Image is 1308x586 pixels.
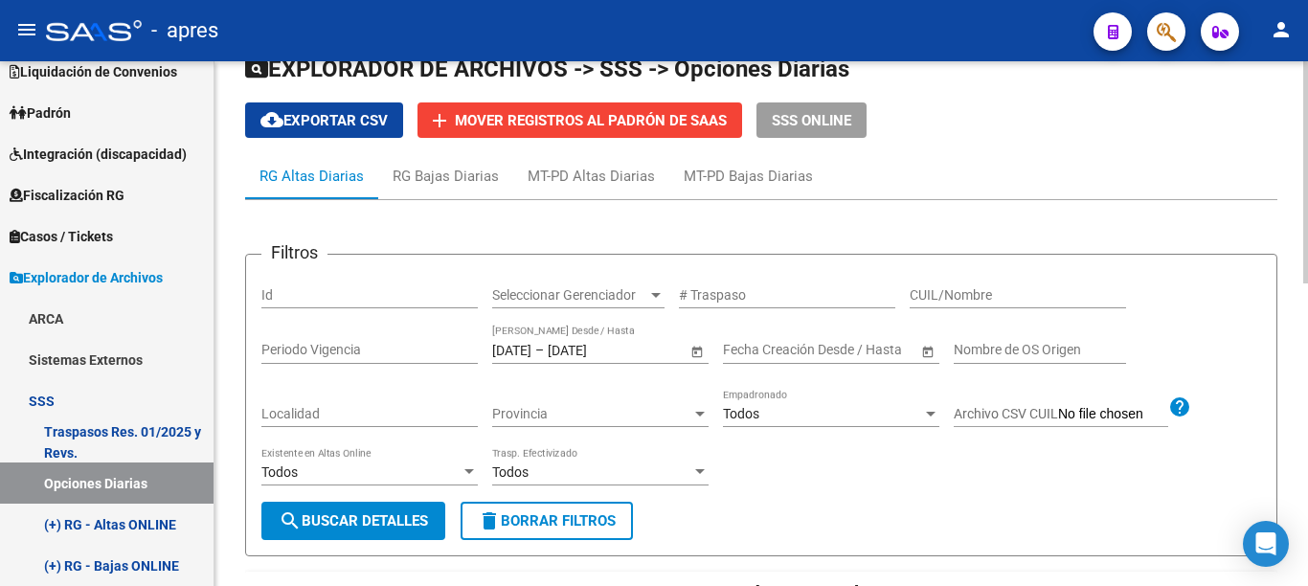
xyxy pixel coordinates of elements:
span: Todos [261,464,298,480]
span: Archivo CSV CUIL [954,406,1058,421]
span: Exportar CSV [260,112,388,129]
div: RG Altas Diarias [259,166,364,187]
span: Seleccionar Gerenciador [492,287,647,304]
button: Borrar Filtros [461,502,633,540]
mat-icon: cloud_download [260,108,283,131]
button: Exportar CSV [245,102,403,138]
button: Mover registros al PADRÓN de SAAS [417,102,742,138]
button: Open calendar [687,341,707,361]
span: – [535,342,544,358]
span: Buscar Detalles [279,512,428,530]
div: MT-PD Bajas Diarias [684,166,813,187]
span: Casos / Tickets [10,226,113,247]
span: Todos [723,406,759,421]
div: MT-PD Altas Diarias [528,166,655,187]
mat-icon: help [1168,395,1191,418]
input: Start date [492,342,531,358]
mat-icon: search [279,509,302,532]
button: Buscar Detalles [261,502,445,540]
span: Borrar Filtros [478,512,616,530]
span: Explorador de Archivos [10,267,163,288]
span: Mover registros al PADRÓN de SAAS [455,112,727,129]
span: SSS ONLINE [772,112,851,129]
div: RG Bajas Diarias [393,166,499,187]
input: Archivo CSV CUIL [1058,406,1168,423]
span: - apres [151,10,218,52]
input: Start date [723,342,782,358]
input: End date [799,342,892,358]
span: Integración (discapacidad) [10,144,187,165]
button: SSS ONLINE [756,102,867,138]
span: Liquidación de Convenios [10,61,177,82]
span: Padrón [10,102,71,124]
span: Todos [492,464,529,480]
div: Open Intercom Messenger [1243,521,1289,567]
input: End date [548,342,642,358]
span: Provincia [492,406,691,422]
span: Fiscalización RG [10,185,124,206]
h3: Filtros [261,239,327,266]
mat-icon: person [1270,18,1293,41]
mat-icon: delete [478,509,501,532]
mat-icon: menu [15,18,38,41]
mat-icon: add [428,109,451,132]
span: EXPLORADOR DE ARCHIVOS -> SSS -> Opciones Diarias [245,56,849,82]
button: Open calendar [917,341,937,361]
